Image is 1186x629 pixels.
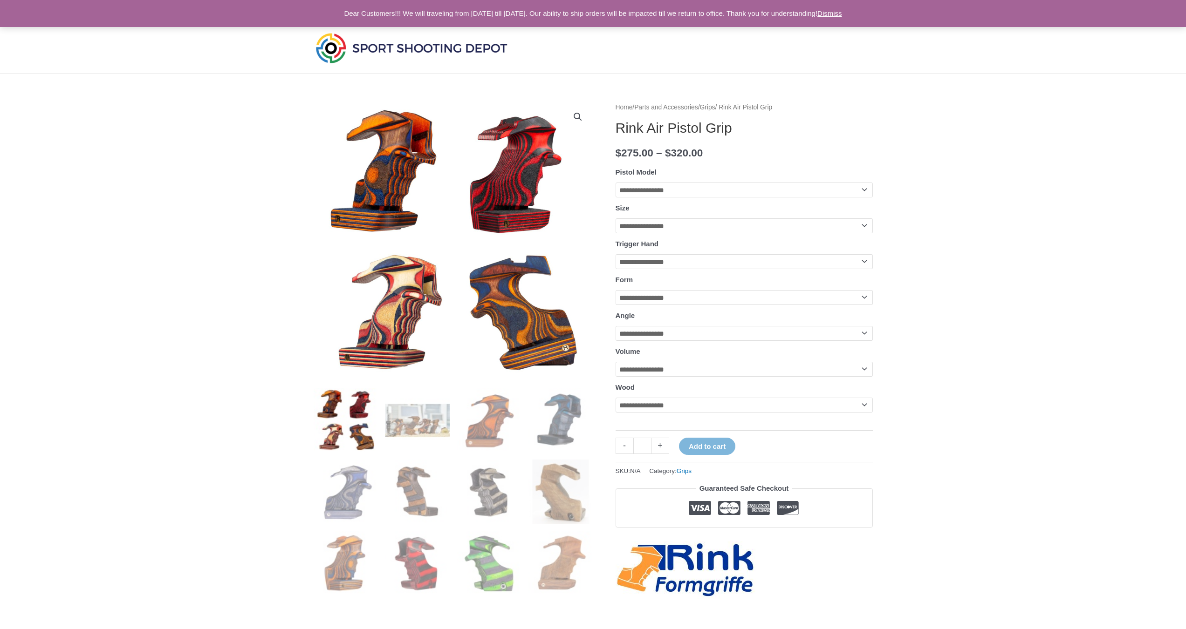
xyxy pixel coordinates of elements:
legend: Guaranteed Safe Checkout [696,482,793,495]
span: N/A [630,467,641,474]
input: Product quantity [633,438,651,454]
img: Rink Air Pistol Grip - Image 6 [385,460,450,524]
img: Rink Air Pistol Grip [314,388,378,453]
span: – [656,147,662,159]
a: Grips [677,467,692,474]
label: Wood [616,383,635,391]
a: + [651,438,669,454]
bdi: 275.00 [616,147,653,159]
span: Category: [649,465,692,477]
img: Rink Air Pistol Grip - Image 3 [457,388,521,453]
nav: Breadcrumb [616,101,873,114]
label: Angle [616,311,635,319]
img: Rink Air Pistol Grip [314,101,593,381]
label: Size [616,204,630,212]
img: Rink Air Pistol Grip - Image 7 [457,460,521,524]
img: Rink Air Pistol Grip - Image 11 [457,531,521,596]
a: - [616,438,633,454]
img: Sport Shooting Depot [314,31,509,65]
label: Trigger Hand [616,240,659,248]
bdi: 320.00 [665,147,703,159]
img: Rink Air Pistol Grip - Image 8 [528,460,593,524]
button: Add to cart [679,438,735,455]
a: Rink-Formgriffe [616,541,755,599]
a: Parts and Accessories [634,104,698,111]
label: Volume [616,347,640,355]
a: Home [616,104,633,111]
a: Grips [700,104,715,111]
label: Form [616,276,633,284]
img: Rink Air Pistol Grip - Image 12 [528,531,593,596]
span: $ [665,147,671,159]
a: Dismiss [817,9,842,17]
img: Rink Air Pistol Grip - Image 9 [314,531,378,596]
a: View full-screen image gallery [569,108,586,125]
img: Rink Air Pistol Grip - Image 10 [385,531,450,596]
label: Pistol Model [616,168,657,176]
img: Rink Air Pistol Grip - Image 4 [528,388,593,453]
img: Rink Air Pistol Grip - Image 5 [314,460,378,524]
span: SKU: [616,465,641,477]
img: Rink Air Pistol Grip - Image 2 [385,388,450,453]
h1: Rink Air Pistol Grip [616,120,873,136]
span: $ [616,147,622,159]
